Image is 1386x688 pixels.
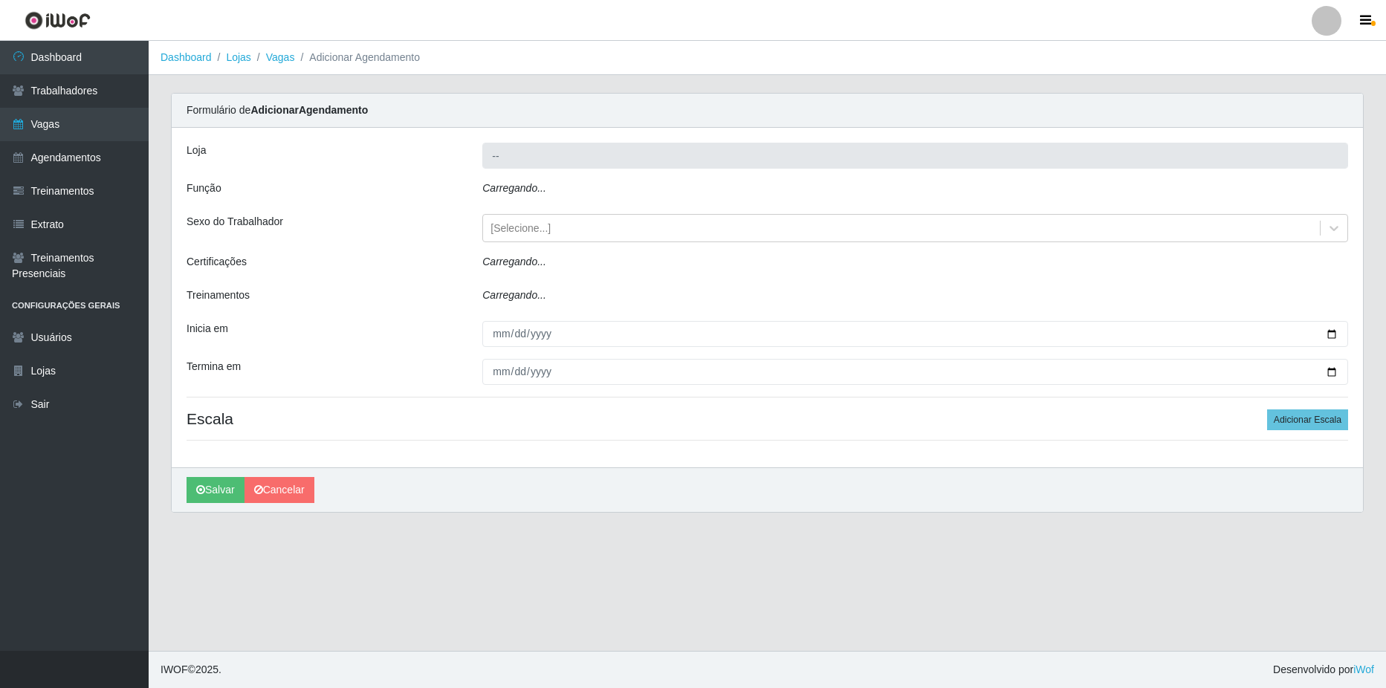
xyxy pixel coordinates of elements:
[187,321,228,337] label: Inicia em
[490,221,551,236] div: [Selecione...]
[187,181,221,196] label: Função
[482,289,546,301] i: Carregando...
[161,662,221,678] span: © 2025 .
[482,256,546,267] i: Carregando...
[226,51,250,63] a: Lojas
[187,214,283,230] label: Sexo do Trabalhador
[1353,663,1374,675] a: iWof
[187,288,250,303] label: Treinamentos
[294,50,420,65] li: Adicionar Agendamento
[161,663,188,675] span: IWOF
[25,11,91,30] img: CoreUI Logo
[149,41,1386,75] nav: breadcrumb
[266,51,295,63] a: Vagas
[161,51,212,63] a: Dashboard
[482,359,1348,385] input: 00/00/0000
[245,477,314,503] a: Cancelar
[1273,662,1374,678] span: Desenvolvido por
[482,182,546,194] i: Carregando...
[187,359,241,374] label: Termina em
[187,254,247,270] label: Certificações
[172,94,1363,128] div: Formulário de
[482,321,1348,347] input: 00/00/0000
[1267,409,1348,430] button: Adicionar Escala
[187,477,245,503] button: Salvar
[187,409,1348,428] h4: Escala
[250,104,368,116] strong: Adicionar Agendamento
[187,143,206,158] label: Loja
